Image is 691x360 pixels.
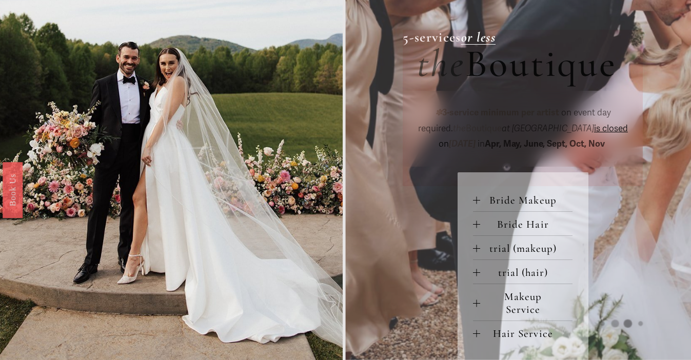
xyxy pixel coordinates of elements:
span: is closed [594,123,628,134]
em: ✽ [435,107,442,118]
em: at [GEOGRAPHIC_DATA] [502,123,594,134]
em: the [453,123,466,134]
span: trial (makeup) [480,242,572,255]
span: Bride Hair [480,218,572,231]
span: Makeup Service [480,290,572,316]
span: Bride Makeup [480,194,572,207]
a: or less [461,29,496,46]
button: trial (makeup) [473,236,572,259]
button: Hair Service [473,321,572,345]
em: [DATE] [449,138,476,149]
p: on [417,105,628,152]
span: Boutique [453,123,502,134]
button: Makeup Service [473,284,572,321]
span: in [476,138,607,149]
span: trial (hair) [480,266,572,279]
button: trial (hair) [473,260,572,284]
span: on event day required. [418,107,613,134]
em: the [417,41,465,87]
strong: 5-services [403,29,461,46]
span: Hair Service [480,327,572,340]
a: Book Us [3,162,23,218]
span: Boutique [465,41,617,87]
strong: Apr, May, June, Sept, Oct, Nov [485,138,605,149]
strong: 3-service minimum per artist [442,107,559,118]
button: Bride Hair [473,212,572,235]
button: Bride Makeup [473,188,572,211]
